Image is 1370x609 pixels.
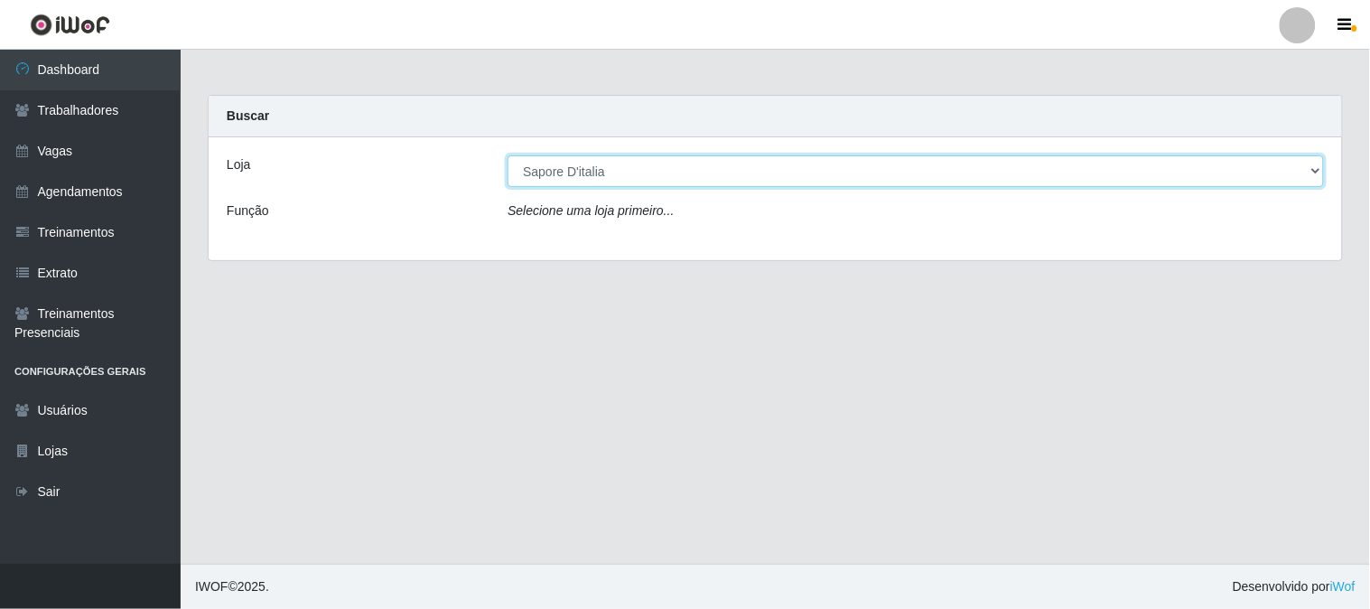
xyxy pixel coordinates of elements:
[508,203,674,218] i: Selecione uma loja primeiro...
[227,155,250,174] label: Loja
[195,579,228,594] span: IWOF
[1233,577,1356,596] span: Desenvolvido por
[227,108,269,123] strong: Buscar
[30,14,110,36] img: CoreUI Logo
[195,577,269,596] span: © 2025 .
[227,201,269,220] label: Função
[1330,579,1356,594] a: iWof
